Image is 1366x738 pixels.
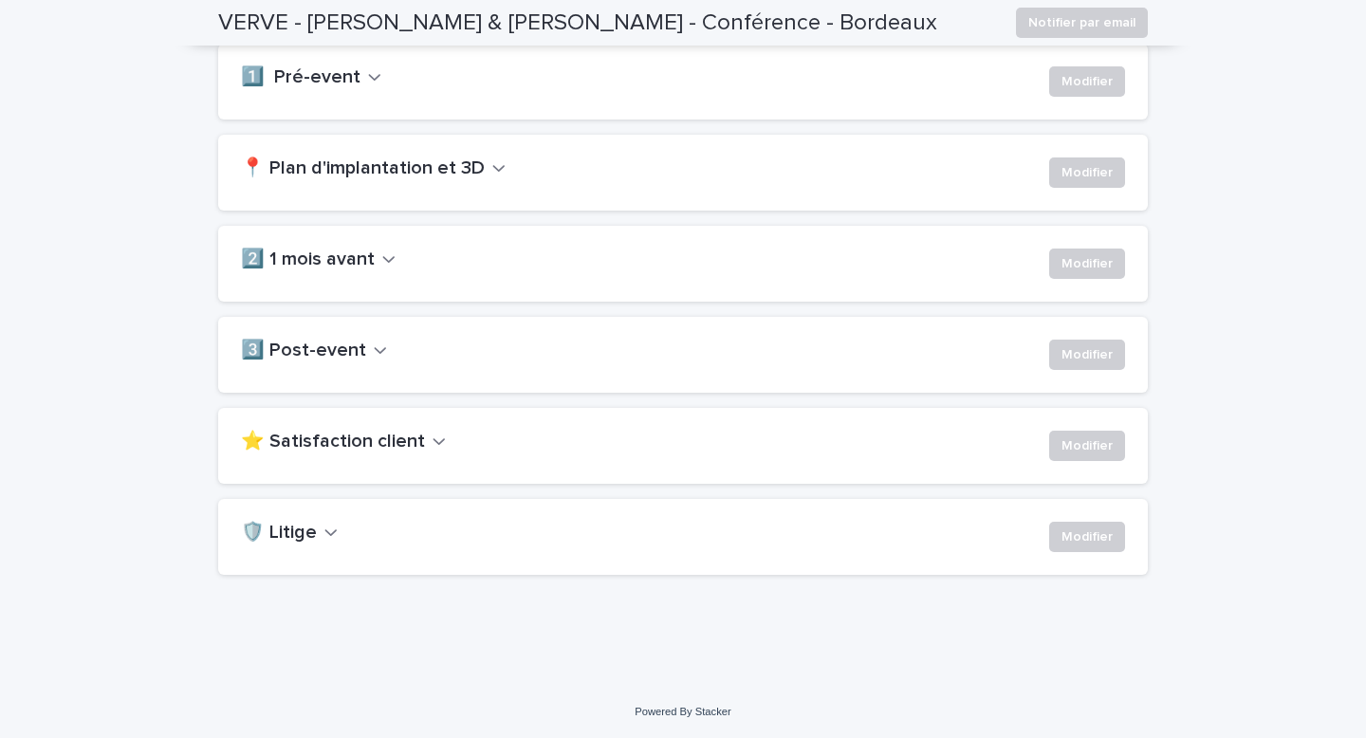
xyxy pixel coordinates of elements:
h2: 📍 Plan d'implantation et 3D [241,157,485,180]
span: Modifier [1061,345,1113,364]
span: Modifier [1061,72,1113,91]
span: Modifier [1061,254,1113,273]
span: Modifier [1061,436,1113,455]
button: 2️⃣ 1 mois avant [241,249,396,271]
button: 📍 Plan d'implantation et 3D [241,157,506,180]
span: Modifier [1061,163,1113,182]
button: ⭐ Satisfaction client [241,431,446,453]
h2: 🛡️ Litige [241,522,317,544]
a: Powered By Stacker [635,706,730,717]
button: Modifier [1049,249,1125,279]
button: Notifier par email [1016,8,1148,38]
button: Modifier [1049,66,1125,97]
h2: 3️⃣ Post-event [241,340,366,362]
button: Modifier [1049,340,1125,370]
span: Notifier par email [1028,13,1135,32]
h2: VERVE - [PERSON_NAME] & [PERSON_NAME] - Conférence - Bordeaux [218,9,937,37]
button: 3️⃣ Post-event [241,340,387,362]
button: Modifier [1049,522,1125,552]
h2: 2️⃣ 1 mois avant [241,249,375,271]
button: 🛡️ Litige [241,522,338,544]
h2: ⭐ Satisfaction client [241,431,425,453]
button: Modifier [1049,431,1125,461]
h2: 1️⃣ Pré-event [241,66,360,89]
button: 1️⃣ Pré-event [241,66,381,89]
button: Modifier [1049,157,1125,188]
span: Modifier [1061,527,1113,546]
